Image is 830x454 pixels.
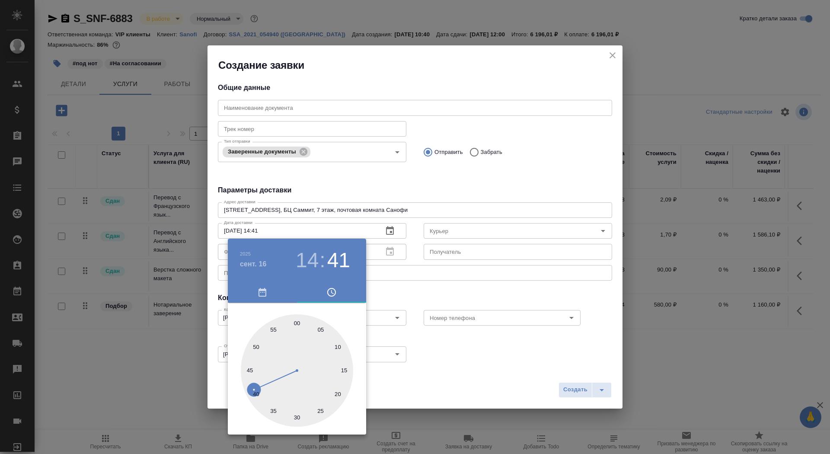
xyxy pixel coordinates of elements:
[240,259,267,269] button: сент. 16
[327,248,350,272] button: 41
[319,248,325,272] h3: :
[296,248,319,272] button: 14
[240,251,251,256] button: 2025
